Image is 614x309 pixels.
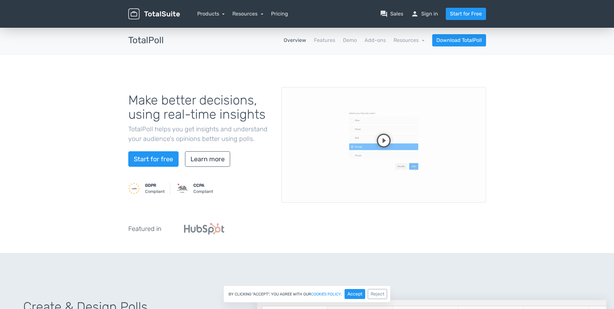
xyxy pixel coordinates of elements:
[368,289,387,299] button: Reject
[128,93,272,122] h1: Make better decisions, using real-time insights
[145,183,156,188] strong: GDPR
[343,36,357,44] a: Demo
[311,292,341,296] a: cookies policy
[128,8,180,20] img: TotalSuite for WordPress
[411,10,438,18] a: personSign in
[380,10,403,18] a: question_answerSales
[128,124,272,144] p: TotalPoll helps you get insights and understand your audience's opinions better using polls.
[411,10,419,18] span: person
[128,35,164,45] h3: TotalPoll
[184,223,224,234] img: Hubspot
[232,11,263,17] a: Resources
[223,285,391,303] div: By clicking "Accept", you agree with our .
[446,8,486,20] a: Start for Free
[380,10,388,18] span: question_answer
[394,37,424,43] a: Resources
[128,151,179,167] a: Start for free
[193,183,204,188] strong: CCPA
[432,34,486,46] a: Download TotalPoll
[197,11,225,17] a: Products
[145,182,165,194] small: Compliant
[365,36,386,44] a: Add-ons
[128,183,140,194] img: GDPR
[128,225,161,232] h5: Featured in
[314,36,335,44] a: Features
[284,36,306,44] a: Overview
[345,289,365,299] button: Accept
[177,183,188,194] img: CCPA
[271,10,288,18] a: Pricing
[193,182,213,194] small: Compliant
[185,151,230,167] a: Learn more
